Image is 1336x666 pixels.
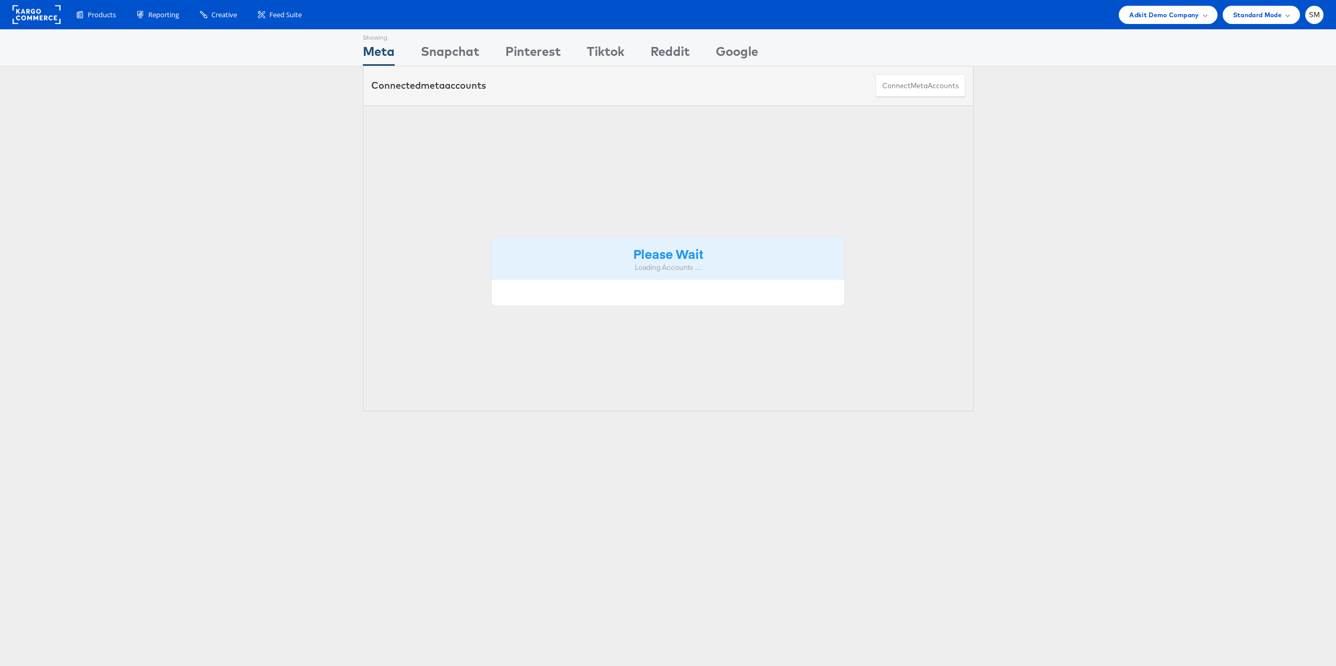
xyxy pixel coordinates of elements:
[1233,9,1282,20] span: Standard Mode
[148,10,179,20] span: Reporting
[371,79,486,92] div: Connected accounts
[911,81,928,91] span: meta
[421,79,445,91] span: meta
[505,42,561,66] div: Pinterest
[88,10,116,20] span: Products
[211,10,237,20] span: Creative
[363,30,395,42] div: Showing
[269,10,302,20] span: Feed Suite
[363,42,395,66] div: Meta
[716,42,758,66] div: Google
[633,245,703,262] strong: Please Wait
[587,42,624,66] div: Tiktok
[1129,9,1199,20] span: Adkit Demo Company
[876,74,965,98] button: ConnectmetaAccounts
[1309,11,1320,18] span: SM
[421,42,479,66] div: Snapchat
[651,42,690,66] div: Reddit
[500,263,837,272] div: Loading Accounts ....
